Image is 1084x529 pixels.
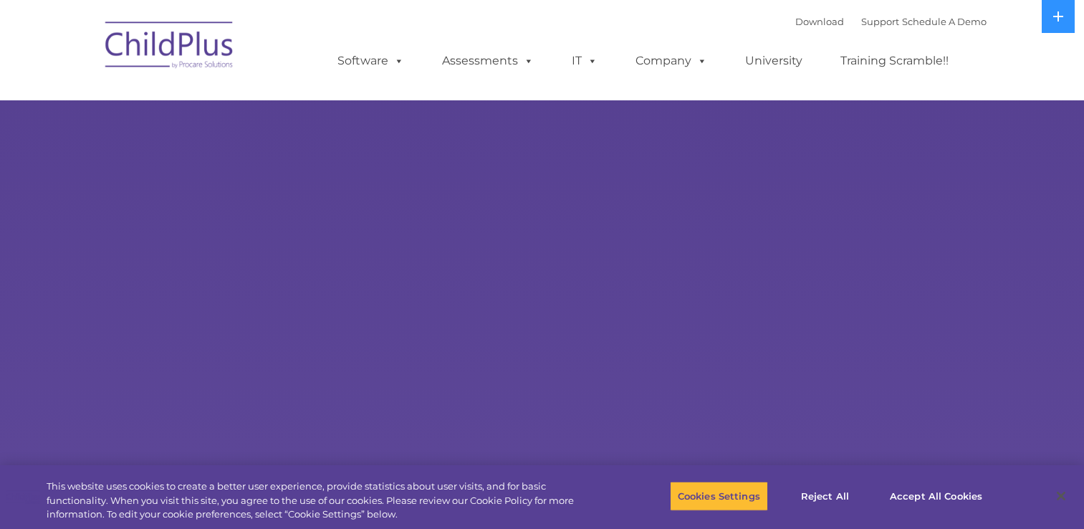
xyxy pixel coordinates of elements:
a: Schedule A Demo [902,16,987,27]
a: Download [795,16,844,27]
a: Training Scramble!! [826,47,963,75]
a: Support [861,16,899,27]
a: University [731,47,817,75]
a: Company [621,47,721,75]
button: Cookies Settings [670,481,768,511]
font: | [795,16,987,27]
a: Assessments [428,47,548,75]
div: This website uses cookies to create a better user experience, provide statistics about user visit... [47,480,596,522]
button: Reject All [780,481,870,511]
a: IT [557,47,612,75]
button: Accept All Cookies [882,481,990,511]
img: ChildPlus by Procare Solutions [98,11,241,83]
a: Software [323,47,418,75]
button: Close [1045,480,1077,512]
